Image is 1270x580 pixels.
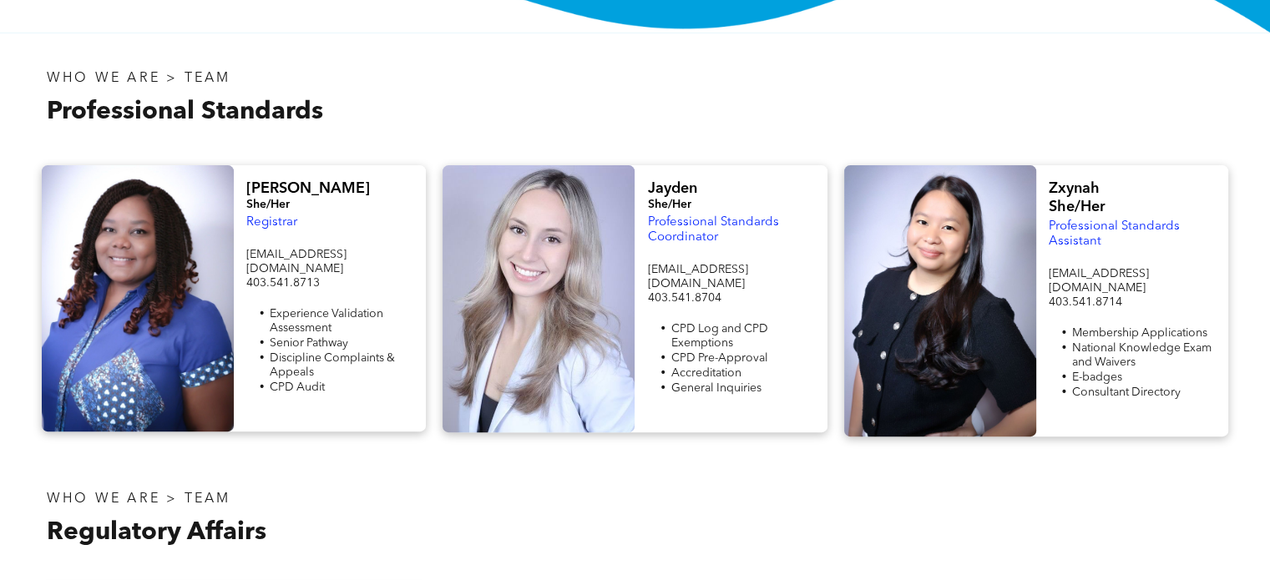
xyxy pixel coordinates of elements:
[47,72,230,85] span: WHO WE ARE > TEAM
[670,367,741,379] span: Accreditation
[270,308,383,334] span: Experience Validation Assessment
[647,264,747,290] span: [EMAIL_ADDRESS][DOMAIN_NAME]
[647,199,691,210] span: She/Her
[246,216,297,229] span: Registrar
[670,323,767,349] span: CPD Log and CPD Exemptions
[1049,296,1122,308] span: 403.541.8714
[647,181,696,196] span: Jayden
[1072,342,1212,368] span: National Knowledge Exam and Waivers
[1049,220,1180,248] span: Professional Standards Assistant
[246,199,290,210] span: She/Her
[1072,386,1181,398] span: Consultant Directory
[47,99,323,124] span: Professional Standards
[647,292,721,304] span: 403.541.8704
[246,277,320,289] span: 403.541.8713
[1049,181,1106,214] span: Zxynah She/Her
[270,352,395,378] span: Discipline Complaints & Appeals
[1072,371,1122,383] span: E-badges
[246,181,370,196] span: [PERSON_NAME]
[670,352,767,364] span: CPD Pre-Approval
[1049,268,1149,294] span: [EMAIL_ADDRESS][DOMAIN_NAME]
[270,337,348,349] span: Senior Pathway
[1072,327,1207,339] span: Membership Applications
[670,382,761,394] span: General Inquiries
[47,520,266,545] span: Regulatory Affairs
[270,381,325,393] span: CPD Audit
[246,249,347,275] span: [EMAIL_ADDRESS][DOMAIN_NAME]
[647,216,778,244] span: Professional Standards Coordinator
[47,492,230,506] span: WHO WE ARE > TEAM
